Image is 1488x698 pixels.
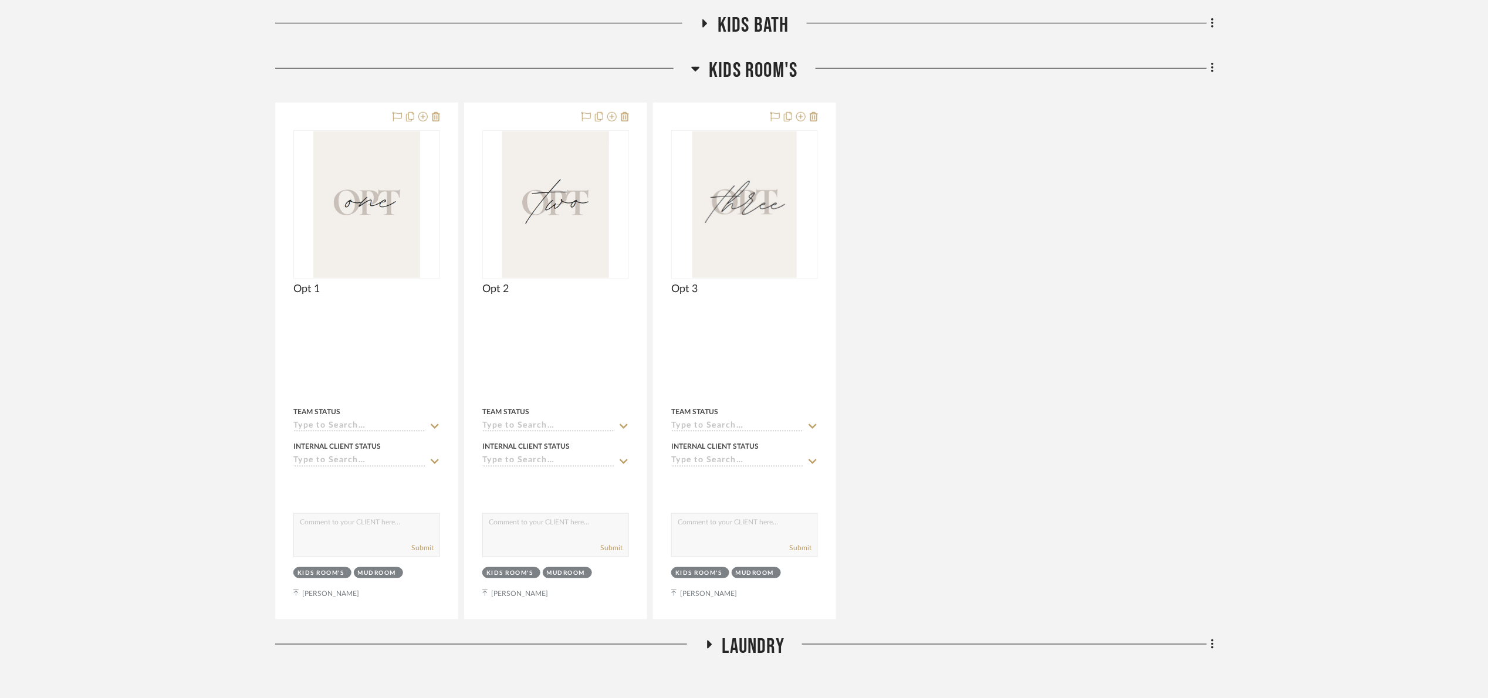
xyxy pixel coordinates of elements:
div: Kids Room's [675,569,722,578]
button: Submit [411,543,434,553]
input: Type to Search… [293,421,426,432]
div: Mudroom [736,569,775,578]
div: Mudroom [547,569,586,578]
span: Laundry [722,634,784,659]
img: Opt 3 [692,131,797,278]
input: Type to Search… [293,456,426,467]
button: Submit [789,543,811,553]
span: Kids Bath [718,13,789,38]
div: Internal Client Status [671,441,759,452]
span: Opt 3 [671,283,698,296]
span: Opt 2 [482,283,509,296]
span: Kids Room's [709,58,797,83]
div: Kids Room's [297,569,344,578]
input: Type to Search… [482,421,615,432]
input: Type to Search… [482,456,615,467]
button: Submit [600,543,623,553]
div: Team Status [671,406,718,417]
img: Opt 2 [502,131,608,278]
div: Kids Room's [486,569,533,578]
input: Type to Search… [671,456,804,467]
input: Type to Search… [671,421,804,432]
div: 0 [672,131,817,279]
div: Internal Client Status [482,441,570,452]
div: Mudroom [358,569,397,578]
div: Team Status [482,406,529,417]
span: Opt 1 [293,283,320,296]
div: Team Status [293,406,340,417]
div: Internal Client Status [293,441,381,452]
img: Opt 1 [313,131,420,278]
